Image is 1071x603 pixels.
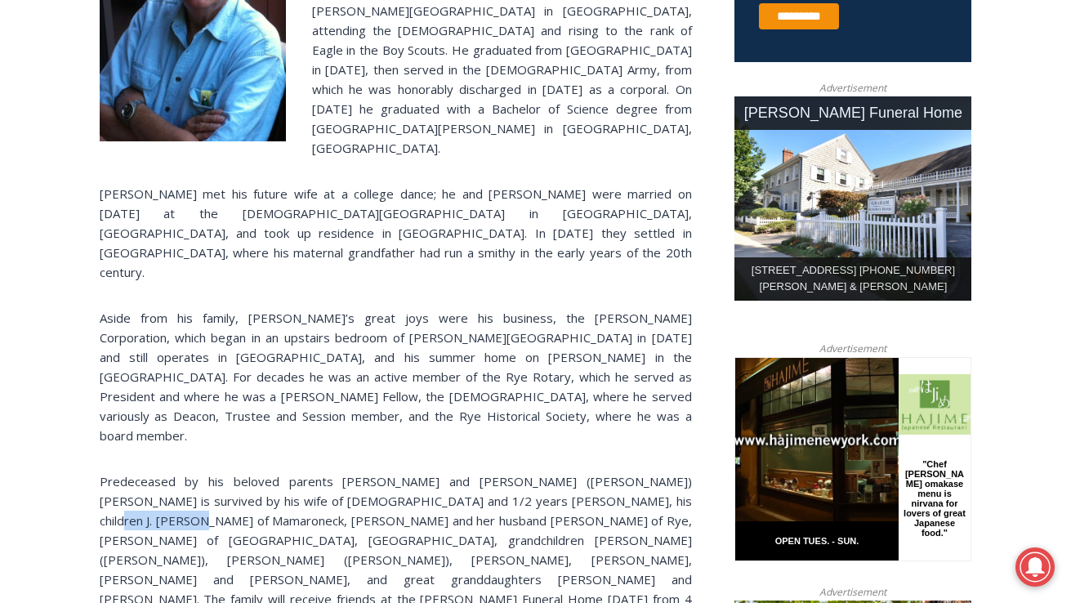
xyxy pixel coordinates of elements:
[5,168,160,230] span: Open Tues. - Sun. [PHONE_NUMBER]
[734,257,971,301] div: [STREET_ADDRESS] [PHONE_NUMBER] [PERSON_NAME] & [PERSON_NAME]
[803,584,903,600] span: Advertisement
[803,80,903,96] span: Advertisement
[1,164,164,203] a: Open Tues. - Sun. [PHONE_NUMBER]
[167,102,232,195] div: "Chef [PERSON_NAME] omakase menu is nirvana for lovers of great Japanese food."
[803,341,903,356] span: Advertisement
[393,159,792,203] a: Intern @ [DOMAIN_NAME]
[427,163,757,199] span: Intern @ [DOMAIN_NAME]
[100,308,692,445] p: Aside from his family, [PERSON_NAME]’s great joys were his business, the [PERSON_NAME] Corporatio...
[734,96,971,130] div: [PERSON_NAME] Funeral Home
[100,184,692,282] p: [PERSON_NAME] met his future wife at a college dance; he and [PERSON_NAME] were married on [DATE]...
[413,1,772,159] div: "[PERSON_NAME] and I covered the [DATE] Parade, which was a really eye opening experience as I ha...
